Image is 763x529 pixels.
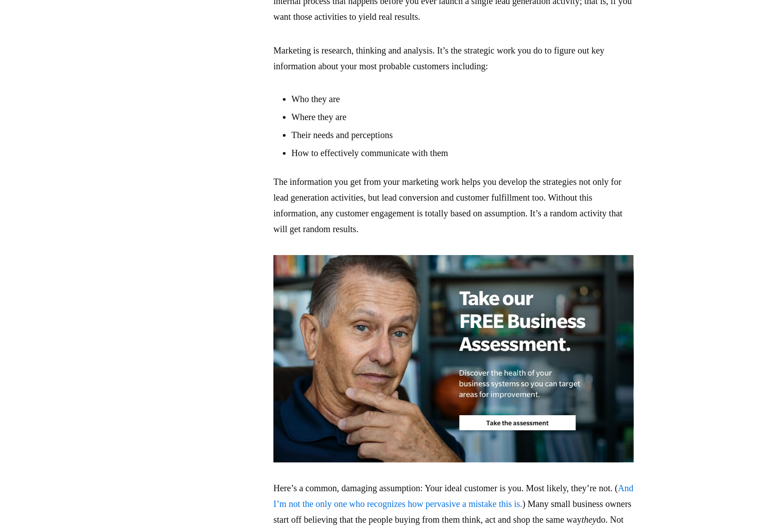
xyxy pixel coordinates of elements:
li: Who they are [291,92,634,106]
li: Where they are [291,110,634,124]
img: business-strategy-systems-e-myth-revisited [273,255,634,462]
li: Their needs and perceptions [291,128,634,142]
p: Marketing is research, thinking and analysis. It’s the strategic work you do to figure out key in... [273,43,634,74]
li: How to effectively communicate with them [291,146,634,160]
em: they [581,515,596,525]
iframe: Chat Widget [718,486,763,529]
p: The information you get from your marketing work helps you develop the strategies not only for le... [273,174,634,237]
